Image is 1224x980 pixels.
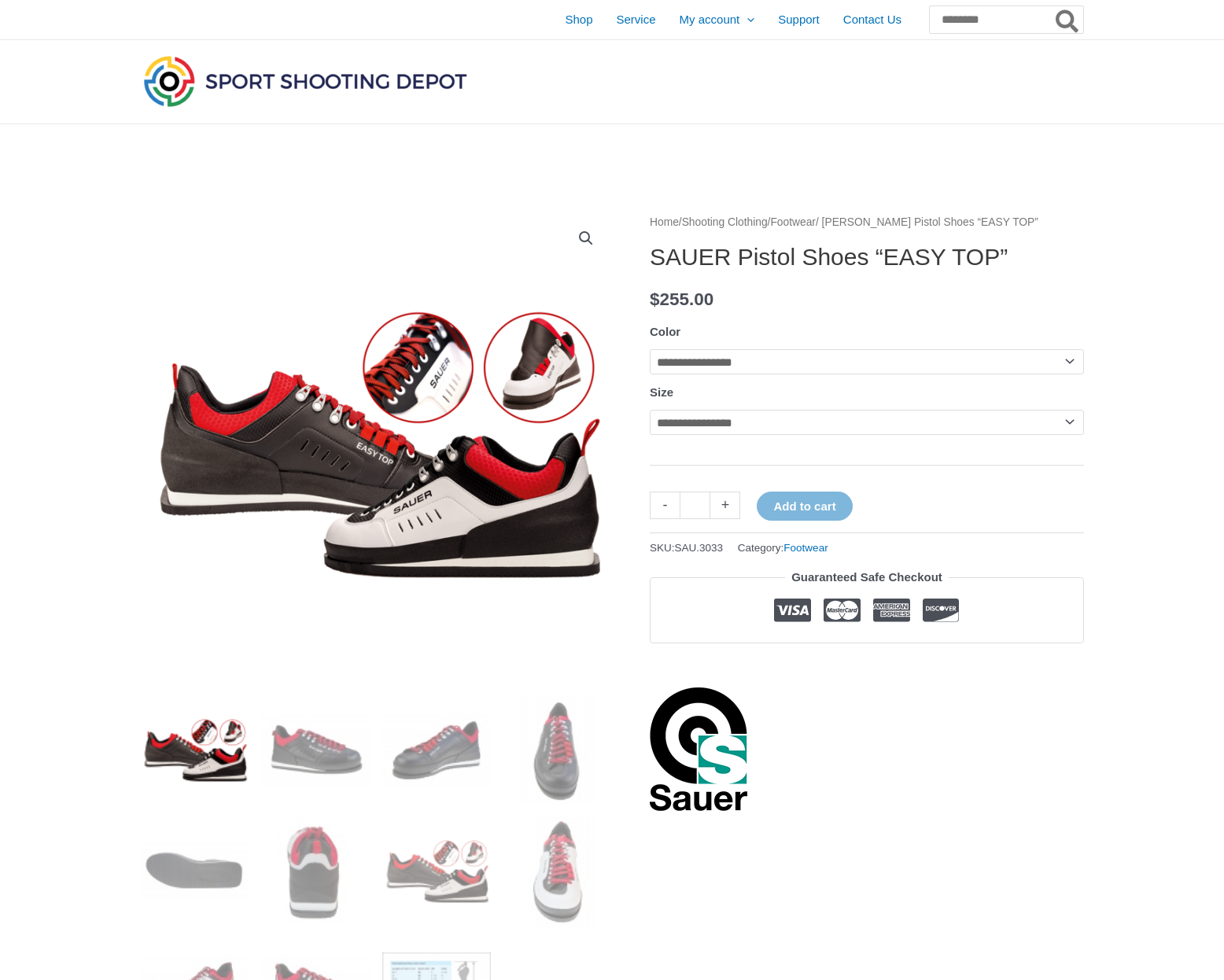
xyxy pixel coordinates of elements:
[261,696,371,805] img: SAUER Pistol Shoes "EASY TOP" - Image 2
[650,212,1084,233] nav: Breadcrumb
[682,216,768,228] a: Shooting Clothing
[675,542,724,554] span: SAU.3033
[140,817,249,927] img: SAUER Pistol Shoes "EASY TOP" - Image 5
[650,492,680,519] a: -
[650,243,1084,271] h1: SAUER Pistol Shoes “EASY TOP”
[503,696,612,805] img: SAUER Pistol Shoes "EASY TOP" - Image 4
[650,216,679,228] a: Home
[770,216,816,228] a: Footwear
[650,385,673,399] label: Size
[140,696,249,805] img: SAUER Pistol Shoes "EASY TOP"
[757,492,852,521] button: Add to cart
[738,538,828,558] span: Category:
[783,542,828,554] a: Footwear
[261,817,371,927] img: SAUER Pistol Shoes "EASY TOP" - Image 6
[1053,6,1083,33] button: Search
[785,566,949,588] legend: Guaranteed Safe Checkout
[650,289,660,309] span: $
[140,52,470,110] img: Sport Shooting Depot
[382,817,492,927] img: SAUER Pistol Shoes "EASY TOP"
[650,289,713,309] bdi: 255.00
[650,325,680,338] label: Color
[572,224,600,252] a: View full-screen image gallery
[710,492,740,519] a: +
[382,696,492,805] img: SAUER Pistol Shoes "EASY TOP" - Image 3
[503,817,612,927] img: SAUER Pistol Shoes "EASY TOP" - Image 8
[650,655,1084,674] iframe: Customer reviews powered by Trustpilot
[650,686,748,812] a: Sauer Shooting Sportswear
[650,538,723,558] span: SKU:
[680,492,710,519] input: Product quantity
